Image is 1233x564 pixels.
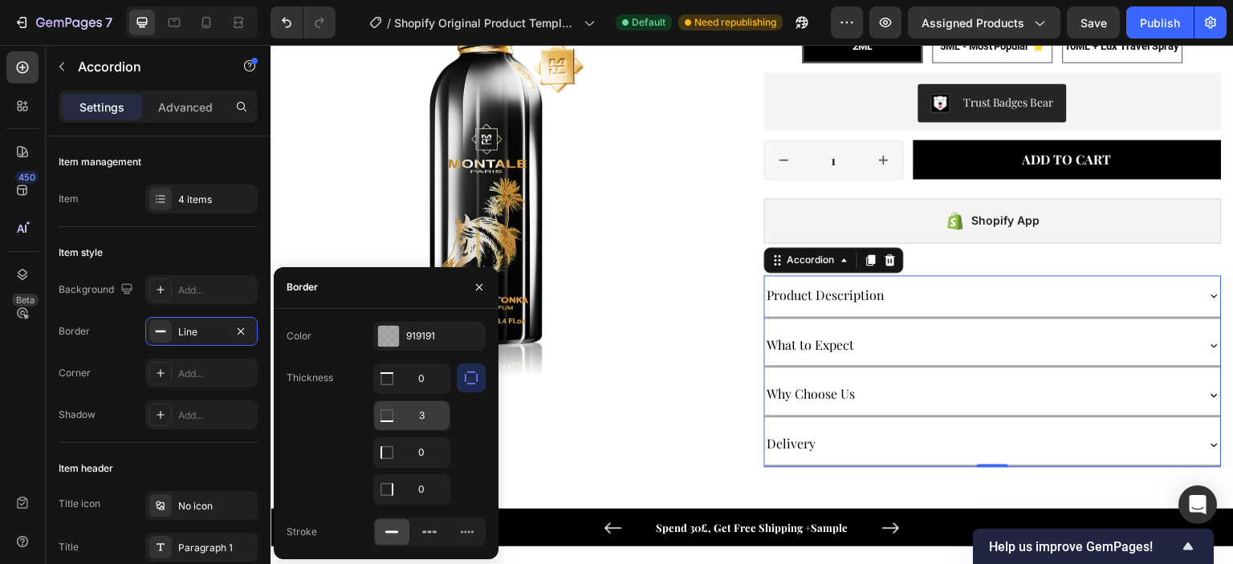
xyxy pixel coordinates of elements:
[989,537,1198,556] button: Show survey - Help us improve GemPages!
[497,387,546,411] p: Delivery
[394,14,577,31] span: Shopify Original Product Template
[287,525,317,539] div: Stroke
[6,6,120,39] button: 7
[178,325,225,339] div: Line
[643,95,952,134] button: Add to cart
[406,329,482,343] div: 919191
[632,15,665,30] span: Default
[702,166,770,185] div: Shopify App
[497,289,584,312] p: What to Expect
[78,57,214,76] p: Accordion
[608,470,633,496] button: Carousel Next Arrow
[59,192,79,206] div: Item
[158,99,213,116] p: Advanced
[989,539,1178,554] span: Help us improve GemPages!
[594,95,633,134] button: increment
[494,385,548,413] div: Rich Text Editor. Editing area: main
[387,14,391,31] span: /
[494,335,588,363] div: Rich Text Editor. Editing area: main
[374,475,450,504] input: Auto
[59,408,96,422] div: Shadow
[105,13,112,32] p: 7
[319,475,645,491] p: Spend 30£, Get Free Shipping +Sample
[59,245,103,260] div: Item style
[79,99,124,116] p: Settings
[494,95,533,134] button: decrement
[178,367,254,381] div: Add...
[661,48,680,67] img: CLDR_q6erfwCEAE=.png
[374,401,450,430] input: Auto
[59,497,100,511] div: Title icon
[96,343,175,422] img: Arabian Tonka – Eau de Parfum – Decant Sample The Scent
[494,286,587,314] div: Rich Text Editor. Editing area: main
[497,338,585,361] p: Why Choose Us
[533,95,594,134] input: quantity
[178,408,254,423] div: Add...
[497,239,615,262] p: Product Description
[178,283,254,298] div: Add...
[374,438,450,467] input: Auto
[494,237,617,265] div: Rich Text Editor. Editing area: main
[178,499,254,513] div: No icon
[271,6,336,39] div: Undo/Redo
[1178,485,1217,524] div: Open Intercom Messenger
[694,15,776,30] span: Need republishing
[59,461,113,476] div: Item header
[59,279,136,301] div: Background
[1126,6,1194,39] button: Publish
[59,540,79,554] div: Title
[908,6,1060,39] button: Assigned Products
[12,294,39,306] div: Beta
[648,39,796,77] button: Trust Badges Bear
[178,541,254,555] div: Paragraph 1
[374,364,450,393] input: Auto
[1140,14,1180,31] div: Publish
[287,371,333,385] div: Thickness
[922,14,1024,31] span: Assigned Products
[178,193,254,207] div: 4 items
[271,45,1233,564] iframe: Design area
[59,366,91,380] div: Corner
[752,106,841,123] div: Add to cart
[287,280,318,294] div: Border
[1067,6,1120,39] button: Save
[59,324,90,339] div: Border
[15,171,39,184] div: 450
[59,155,141,169] div: Item management
[693,48,783,65] div: Trust Badges Bear
[330,470,356,496] button: Carousel Back Arrow
[514,208,568,222] div: Accordion
[287,329,311,343] div: Color
[1080,16,1107,30] span: Save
